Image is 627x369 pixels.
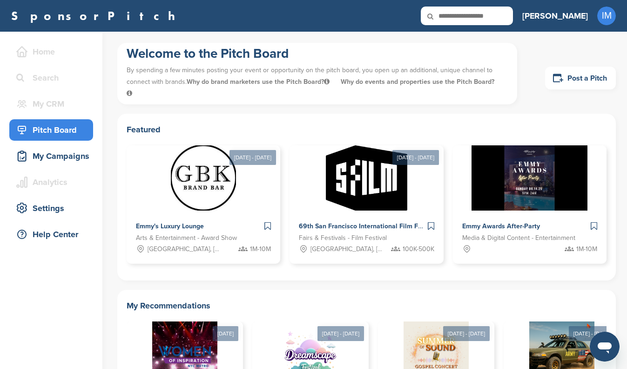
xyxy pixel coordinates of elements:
[14,226,93,243] div: Help Center
[14,200,93,217] div: Settings
[9,224,93,245] a: Help Center
[14,174,93,191] div: Analytics
[310,244,387,254] span: [GEOGRAPHIC_DATA], [GEOGRAPHIC_DATA]
[299,222,438,230] span: 69th San Francisco International Film Festival
[9,171,93,193] a: Analytics
[14,43,93,60] div: Home
[213,326,238,341] div: [DATE]
[590,332,620,362] iframe: Button to launch messaging window
[443,326,490,341] div: [DATE] - [DATE]
[14,69,93,86] div: Search
[462,233,575,243] span: Media & Digital Content - Entertainment
[127,299,607,312] h2: My Recommendations
[9,119,93,141] a: Pitch Board
[403,244,434,254] span: 100K-500K
[522,6,588,26] a: [PERSON_NAME]
[9,198,93,219] a: Settings
[11,10,181,22] a: SponsorPitch
[250,244,271,254] span: 1M-10M
[299,233,387,243] span: Fairs & Festivals - Film Festival
[545,67,616,89] a: Post a Pitch
[569,326,615,341] div: [DATE] - [DATE]
[148,244,224,254] span: [GEOGRAPHIC_DATA], [GEOGRAPHIC_DATA]
[127,130,280,264] a: [DATE] - [DATE] Sponsorpitch & Emmy's Luxury Lounge Arts & Entertainment - Award Show [GEOGRAPHIC...
[597,7,616,25] span: IM
[290,130,443,264] a: [DATE] - [DATE] Sponsorpitch & 69th San Francisco International Film Festival Fairs & Festivals -...
[326,145,407,211] img: Sponsorpitch &
[453,145,607,264] a: Sponsorpitch & Emmy Awards After-Party Media & Digital Content - Entertainment 1M-10M
[127,45,508,62] h1: Welcome to the Pitch Board
[472,145,587,211] img: Sponsorpitch &
[9,67,93,89] a: Search
[317,326,364,341] div: [DATE] - [DATE]
[136,222,204,230] span: Emmy's Luxury Lounge
[9,41,93,62] a: Home
[9,145,93,167] a: My Campaigns
[14,96,93,112] div: My CRM
[14,122,93,138] div: Pitch Board
[522,9,588,22] h3: [PERSON_NAME]
[127,123,607,136] h2: Featured
[171,145,236,211] img: Sponsorpitch &
[14,148,93,164] div: My Campaigns
[462,222,540,230] span: Emmy Awards After-Party
[136,233,237,243] span: Arts & Entertainment - Award Show
[187,78,331,86] span: Why do brand marketers use the Pitch Board?
[392,150,439,165] div: [DATE] - [DATE]
[576,244,597,254] span: 1M-10M
[127,62,508,102] p: By spending a few minutes posting your event or opportunity on the pitch board, you open up an ad...
[9,93,93,115] a: My CRM
[229,150,276,165] div: [DATE] - [DATE]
